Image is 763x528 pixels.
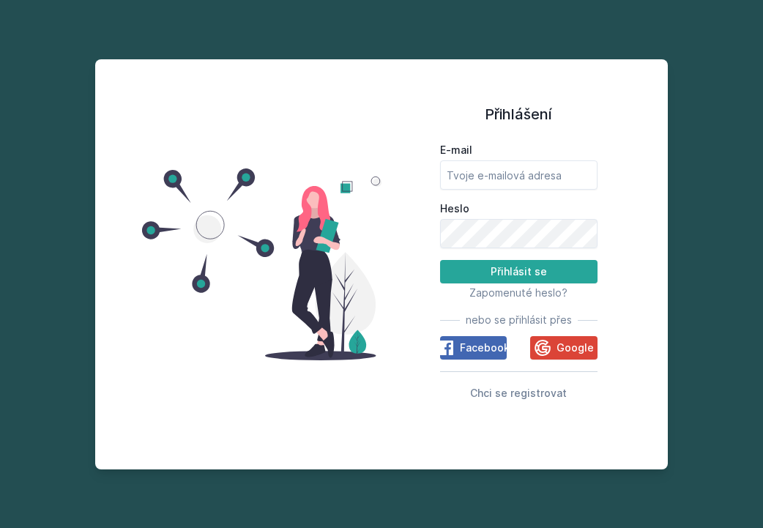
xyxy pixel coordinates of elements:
span: Google [557,341,594,355]
span: Facebook [460,341,510,355]
span: Chci se registrovat [470,387,567,399]
input: Tvoje e-mailová adresa [440,160,598,190]
label: E-mail [440,143,598,157]
button: Přihlásit se [440,260,598,283]
label: Heslo [440,201,598,216]
button: Facebook [440,336,507,360]
h1: Přihlášení [440,103,598,125]
span: nebo se přihlásit přes [466,313,572,327]
span: Zapomenuté heslo? [469,286,567,299]
button: Chci se registrovat [470,384,567,401]
button: Google [530,336,597,360]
